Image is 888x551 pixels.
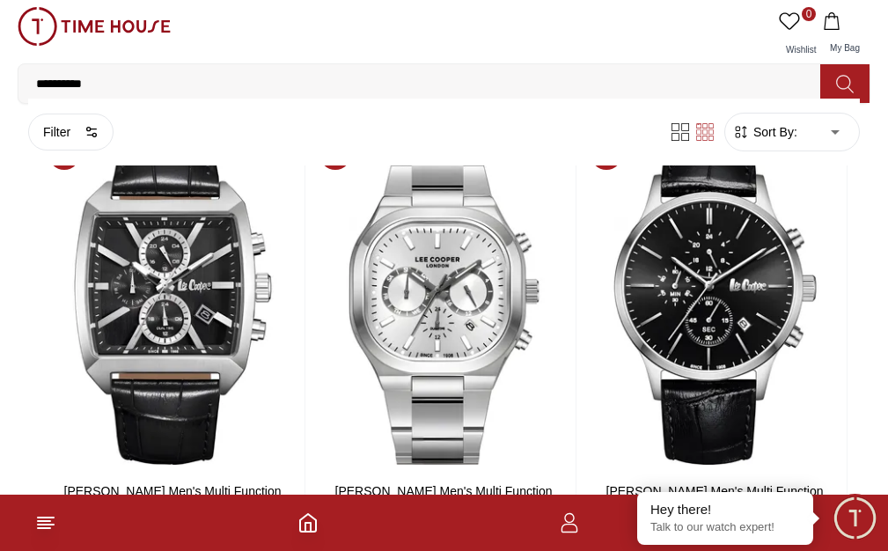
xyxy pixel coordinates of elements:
span: 0 [802,7,816,21]
span: Sort By: [750,123,797,141]
div: Chat Widget [831,494,879,542]
p: Talk to our watch expert! [650,520,800,535]
button: Filter [28,114,114,151]
a: 0Wishlist [775,7,819,63]
span: My Bag [823,43,867,53]
img: Lee Cooper Men's Multi Function Black Dial Watch - LC08180.351 [41,131,305,467]
a: [PERSON_NAME] Men's Multi Function Silver Dial Watch - LC08169.330 [335,484,553,517]
button: My Bag [819,7,870,63]
span: Wishlist [779,45,823,55]
a: Home [297,512,319,533]
a: [PERSON_NAME] Men's Multi Function Black Dial Watch - LC08180.351 [64,484,282,517]
img: Lee Cooper Men's Multi Function Black Dial Watch - LC08154.351 [583,131,847,467]
img: ... [18,7,171,46]
button: Sort By: [732,123,797,141]
a: [PERSON_NAME] Men's Multi Function Black Dial Watch - LC08154.351 [606,484,824,517]
div: Hey there! [650,501,800,518]
img: Lee Cooper Men's Multi Function Silver Dial Watch - LC08169.330 [312,131,576,467]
